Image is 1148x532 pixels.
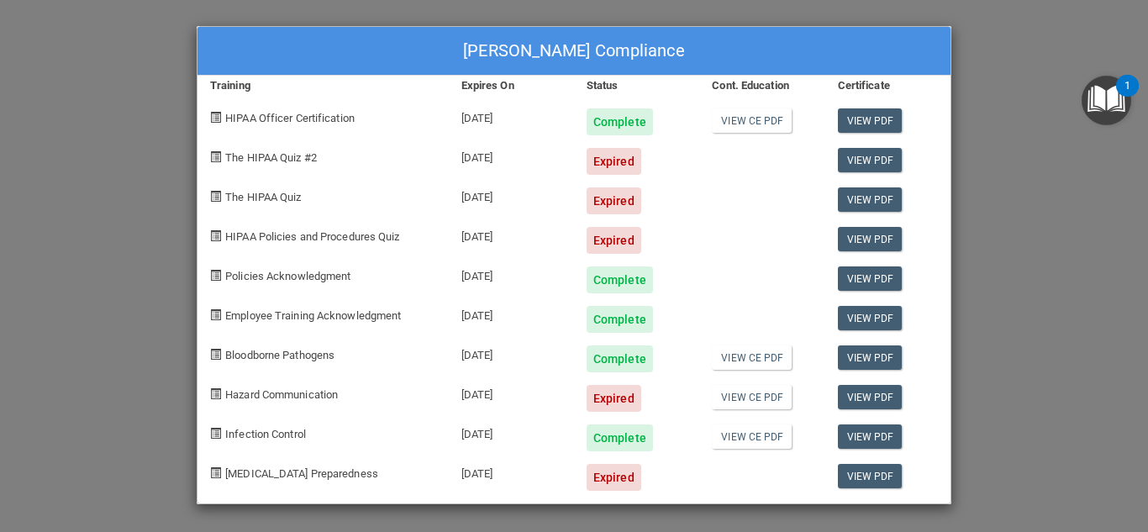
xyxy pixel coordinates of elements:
[587,306,653,333] div: Complete
[574,76,699,96] div: Status
[449,254,574,293] div: [DATE]
[225,467,378,480] span: [MEDICAL_DATA] Preparedness
[838,187,903,212] a: View PDF
[587,424,653,451] div: Complete
[197,27,951,76] div: [PERSON_NAME] Compliance
[449,372,574,412] div: [DATE]
[449,214,574,254] div: [DATE]
[449,96,574,135] div: [DATE]
[712,108,792,133] a: View CE PDF
[225,428,306,440] span: Infection Control
[587,148,641,175] div: Expired
[838,385,903,409] a: View PDF
[587,345,653,372] div: Complete
[449,135,574,175] div: [DATE]
[225,112,355,124] span: HIPAA Officer Certification
[449,293,574,333] div: [DATE]
[587,227,641,254] div: Expired
[712,345,792,370] a: View CE PDF
[225,388,338,401] span: Hazard Communication
[699,76,824,96] div: Cont. Education
[225,349,334,361] span: Bloodborne Pathogens
[838,345,903,370] a: View PDF
[587,385,641,412] div: Expired
[825,76,951,96] div: Certificate
[225,191,301,203] span: The HIPAA Quiz
[449,412,574,451] div: [DATE]
[587,266,653,293] div: Complete
[225,151,317,164] span: The HIPAA Quiz #2
[449,175,574,214] div: [DATE]
[838,108,903,133] a: View PDF
[838,227,903,251] a: View PDF
[449,333,574,372] div: [DATE]
[1124,86,1130,108] div: 1
[712,424,792,449] a: View CE PDF
[225,230,399,243] span: HIPAA Policies and Procedures Quiz
[712,385,792,409] a: View CE PDF
[225,309,401,322] span: Employee Training Acknowledgment
[1082,76,1131,125] button: Open Resource Center, 1 new notification
[838,266,903,291] a: View PDF
[449,451,574,491] div: [DATE]
[225,270,350,282] span: Policies Acknowledgment
[838,424,903,449] a: View PDF
[838,148,903,172] a: View PDF
[838,464,903,488] a: View PDF
[587,187,641,214] div: Expired
[587,108,653,135] div: Complete
[838,306,903,330] a: View PDF
[449,76,574,96] div: Expires On
[587,464,641,491] div: Expired
[197,76,449,96] div: Training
